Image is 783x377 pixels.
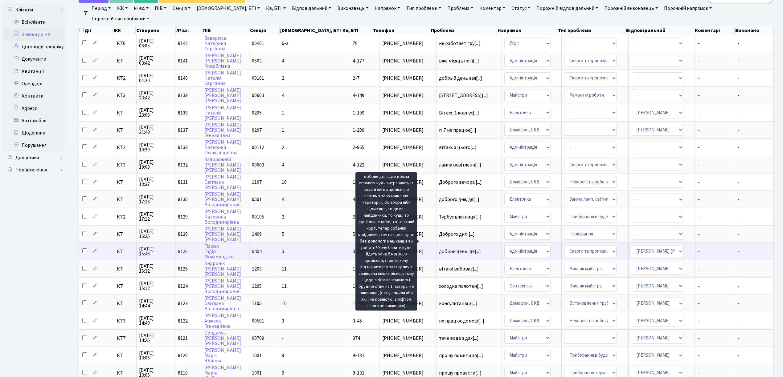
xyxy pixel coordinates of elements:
[3,41,65,53] a: Договори продажу
[698,249,732,254] span: -
[3,28,65,41] a: Заявки до КК
[139,264,173,274] span: [DATE] 15:32
[698,336,732,341] span: -
[252,196,262,203] span: 0501
[698,41,732,46] span: -
[252,231,262,238] span: 1409
[139,316,173,326] span: [DATE] 14:40
[204,226,241,243] a: [PERSON_NAME][PERSON_NAME][PERSON_NAME]
[353,75,359,82] span: 2-7
[252,335,264,342] span: 00709
[252,283,262,290] span: 1205
[117,232,133,237] span: КТ
[178,196,188,203] span: 8130
[252,318,264,324] span: 00501
[252,352,262,359] span: 1001
[117,128,133,133] span: КТ
[282,214,284,220] span: 2
[204,243,236,260] a: ГіафехГадірМохаммадтагі
[117,145,133,150] span: КТ2
[698,267,732,271] span: -
[3,102,65,114] a: Адреси
[117,93,133,98] span: КТ3
[282,144,284,151] span: 2
[439,300,478,307] span: консультація з[...]
[353,283,367,290] span: 11-185
[439,40,481,47] span: не работает гру[...]
[698,353,732,358] span: -
[353,127,364,134] span: 1-289
[404,3,444,14] a: Тип проблеми
[439,283,483,290] span: холодна полотен[...]
[3,139,65,151] a: Порушення
[289,3,334,14] a: Відповідальний
[698,58,732,63] span: -
[3,114,65,127] a: Автомобілі
[249,26,280,35] th: Секція
[738,231,740,238] span: -
[178,300,188,307] span: 8123
[738,162,740,168] span: -
[204,156,241,174] a: Задорожній[PERSON_NAME][PERSON_NAME]
[3,16,65,28] a: Всі клієнти
[152,3,169,14] a: ПІБ
[282,40,289,47] span: 6-а
[382,110,433,115] span: [PHONE_NUMBER]
[178,266,188,272] span: 8125
[372,3,403,14] a: Напрямок
[738,144,740,151] span: -
[353,162,364,168] span: 4-122
[735,26,774,35] th: Виконано
[204,139,241,156] a: [PERSON_NAME]КатеринаОлександрівна
[282,300,287,307] span: 10
[698,232,732,237] span: -
[252,370,262,376] span: 1001
[252,300,262,307] span: 1105
[335,3,371,14] a: Виконавець
[139,212,173,222] span: [DATE] 17:12
[178,370,188,376] span: 8119
[382,58,433,63] span: [PHONE_NUMBER]
[178,110,188,116] span: 8138
[282,75,284,82] span: 2
[698,162,732,167] span: -
[509,3,533,14] a: Статус
[439,127,476,134] span: п. 7 не працює[...]
[117,180,133,185] span: КТ
[131,3,151,14] a: № вх.
[282,283,287,290] span: 11
[738,266,740,272] span: -
[445,3,476,14] a: Проблема
[117,162,133,167] span: КТ3
[139,177,173,187] span: [DATE] 18:37
[282,162,284,168] span: 4
[204,87,241,104] a: [PERSON_NAME][PERSON_NAME][PERSON_NAME]
[353,300,367,307] span: 10-187
[439,248,481,255] span: добрий день, де[...]
[178,144,188,151] span: 8133
[117,371,133,375] span: КТ
[252,127,262,134] span: 0207
[139,281,173,291] span: [DATE] 15:12
[117,58,133,63] span: КТ
[282,352,284,359] span: 9
[353,214,364,220] span: 2-337
[694,26,735,35] th: Коментарі
[439,162,481,168] span: лампа освітленн[...]
[439,370,482,376] span: прошу провести[...]
[738,370,740,376] span: -
[204,208,241,226] a: [PERSON_NAME]КатеринаВолодимирівна
[252,40,264,47] span: 00401
[178,40,188,47] span: 8142
[602,3,660,14] a: Порожній виконавець
[738,300,740,307] span: -
[382,145,433,150] span: [PHONE_NUMBER]
[117,319,133,323] span: КТ3
[139,90,173,100] span: [DATE] 23:42
[139,195,173,204] span: [DATE] 17:16
[204,278,241,295] a: [PERSON_NAME][PERSON_NAME]Володимирович
[662,3,714,14] a: Порожній напрямок
[698,128,732,133] span: -
[178,127,188,134] span: 8137
[439,196,479,203] span: доброго дня, дя[...]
